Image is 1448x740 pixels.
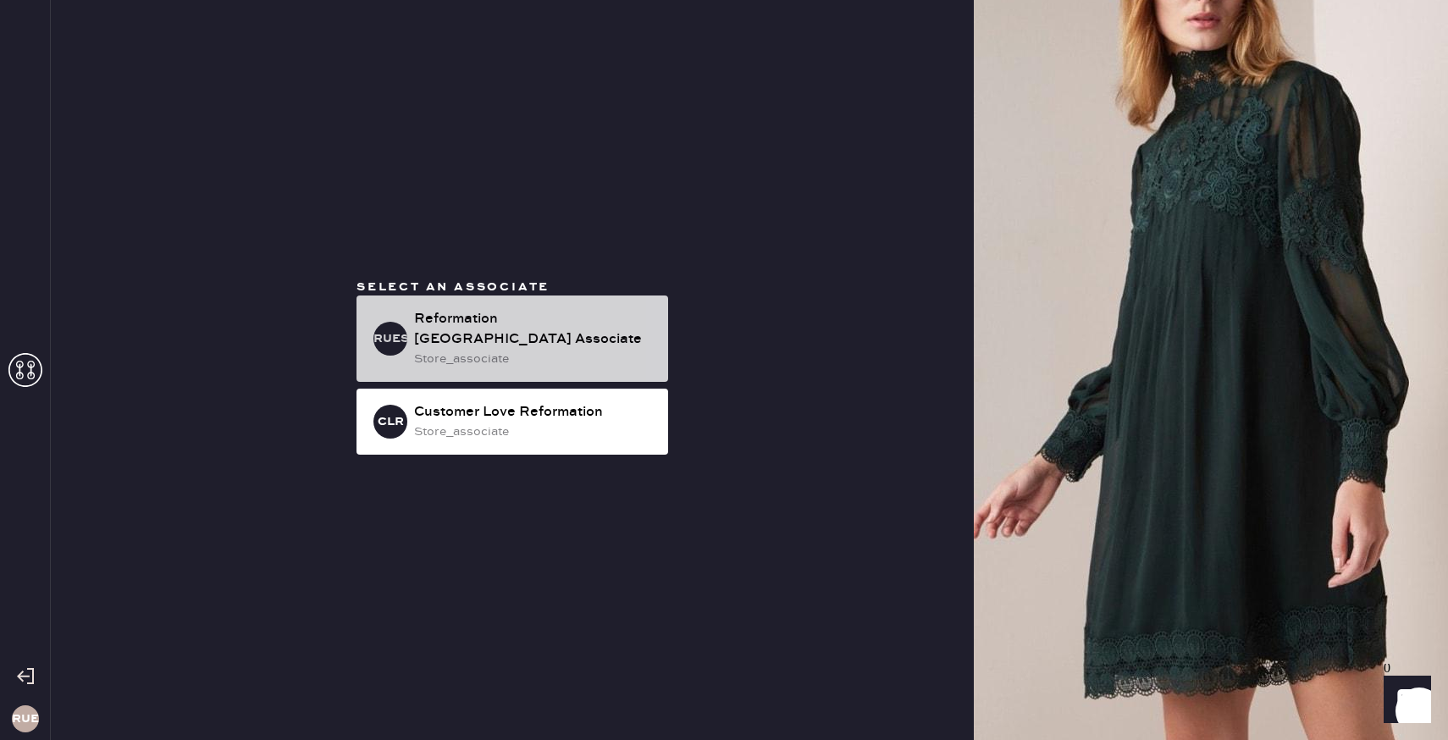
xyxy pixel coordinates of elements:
[414,350,655,368] div: store_associate
[378,416,404,428] h3: CLR
[414,402,655,422] div: Customer Love Reformation
[12,713,39,725] h3: RUES
[373,333,407,345] h3: RUESA
[1368,664,1440,737] iframe: Front Chat
[414,309,655,350] div: Reformation [GEOGRAPHIC_DATA] Associate
[356,279,550,295] span: Select an associate
[414,422,655,441] div: store_associate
